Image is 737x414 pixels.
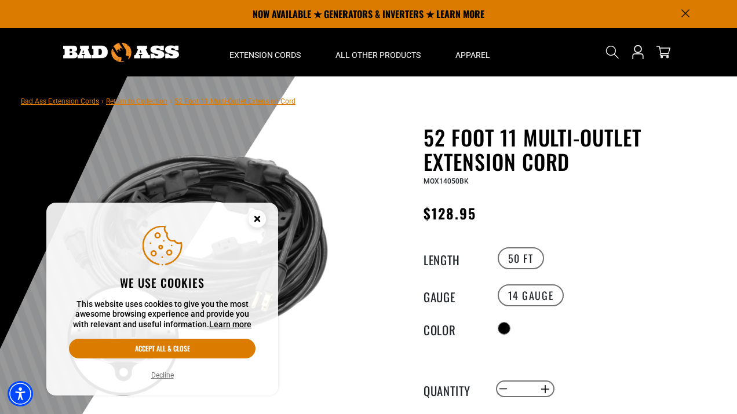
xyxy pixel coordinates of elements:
[603,43,622,61] summary: Search
[209,320,251,329] a: Learn more
[438,28,508,76] summary: Apparel
[63,43,179,62] img: Bad Ass Extension Cords
[170,97,172,105] span: ›
[69,339,256,358] button: Accept all & close
[174,97,295,105] span: 52 Foot 11 Multi-Outlet Extension Cord
[455,50,490,60] span: Apparel
[424,177,469,185] span: MOX14050BK
[498,247,544,269] label: 50 FT
[424,382,481,397] label: Quantity
[69,299,256,330] p: This website uses cookies to give you the most awesome browsing experience and provide you with r...
[8,381,33,406] div: Accessibility Menu
[148,369,177,381] button: Decline
[335,50,421,60] span: All Other Products
[424,251,481,266] legend: Length
[55,127,334,406] img: black
[69,275,256,290] h2: We use cookies
[101,97,104,105] span: ›
[212,28,318,76] summary: Extension Cords
[318,28,438,76] summary: All Other Products
[21,97,99,105] a: Bad Ass Extension Cords
[424,203,477,224] span: $128.95
[106,97,167,105] a: Return to Collection
[229,50,301,60] span: Extension Cords
[424,125,707,174] h1: 52 Foot 11 Multi-Outlet Extension Cord
[46,203,278,396] aside: Cookie Consent
[21,94,295,108] nav: breadcrumbs
[424,288,481,303] legend: Gauge
[498,284,564,306] label: 14 Gauge
[424,321,481,336] legend: Color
